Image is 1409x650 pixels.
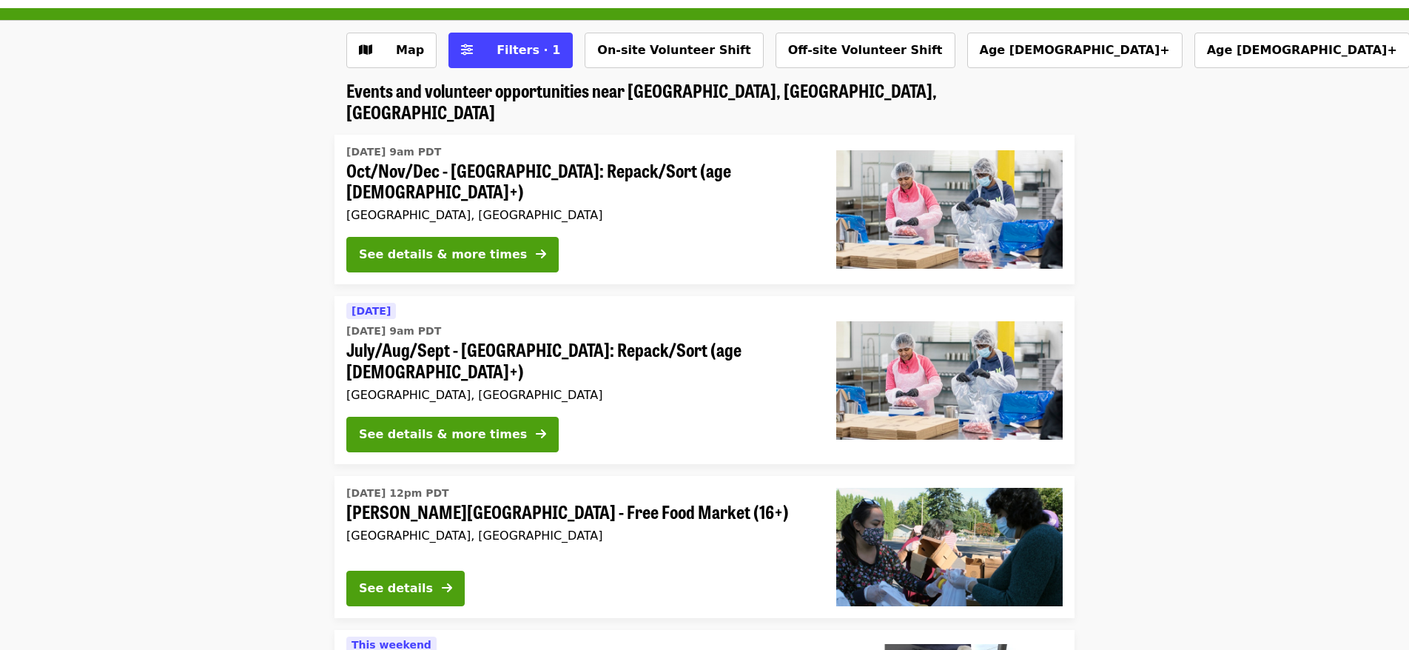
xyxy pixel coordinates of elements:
[359,426,527,443] div: See details & more times
[346,77,937,124] span: Events and volunteer opportunities near [GEOGRAPHIC_DATA], [GEOGRAPHIC_DATA], [GEOGRAPHIC_DATA]
[776,33,955,68] button: Off-site Volunteer Shift
[346,208,813,222] div: [GEOGRAPHIC_DATA], [GEOGRAPHIC_DATA]
[346,388,813,402] div: [GEOGRAPHIC_DATA], [GEOGRAPHIC_DATA]
[346,571,465,606] button: See details
[334,296,1075,464] a: See details for "July/Aug/Sept - Beaverton: Repack/Sort (age 10+)"
[461,43,473,57] i: sliders-h icon
[352,305,391,317] span: [DATE]
[967,33,1183,68] button: Age [DEMOGRAPHIC_DATA]+
[396,43,424,57] span: Map
[497,43,560,57] span: Filters · 1
[585,33,763,68] button: On-site Volunteer Shift
[346,324,441,339] time: [DATE] 9am PDT
[536,247,546,261] i: arrow-right icon
[359,43,372,57] i: map icon
[836,321,1063,440] img: July/Aug/Sept - Beaverton: Repack/Sort (age 10+) organized by Oregon Food Bank
[836,150,1063,269] img: Oct/Nov/Dec - Beaverton: Repack/Sort (age 10+) organized by Oregon Food Bank
[346,144,441,160] time: [DATE] 9am PDT
[836,488,1063,606] img: Sitton Elementary - Free Food Market (16+) organized by Oregon Food Bank
[448,33,573,68] button: Filters (1 selected)
[359,246,527,264] div: See details & more times
[346,237,559,272] button: See details & more times
[346,339,813,382] span: July/Aug/Sept - [GEOGRAPHIC_DATA]: Repack/Sort (age [DEMOGRAPHIC_DATA]+)
[346,501,813,523] span: [PERSON_NAME][GEOGRAPHIC_DATA] - Free Food Market (16+)
[536,427,546,441] i: arrow-right icon
[346,33,437,68] button: Show map view
[334,476,1075,618] a: See details for "Sitton Elementary - Free Food Market (16+)"
[359,580,433,597] div: See details
[346,160,813,203] span: Oct/Nov/Dec - [GEOGRAPHIC_DATA]: Repack/Sort (age [DEMOGRAPHIC_DATA]+)
[346,529,813,543] div: [GEOGRAPHIC_DATA], [GEOGRAPHIC_DATA]
[346,486,449,501] time: [DATE] 12pm PDT
[442,581,452,595] i: arrow-right icon
[346,417,559,452] button: See details & more times
[334,135,1075,285] a: See details for "Oct/Nov/Dec - Beaverton: Repack/Sort (age 10+)"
